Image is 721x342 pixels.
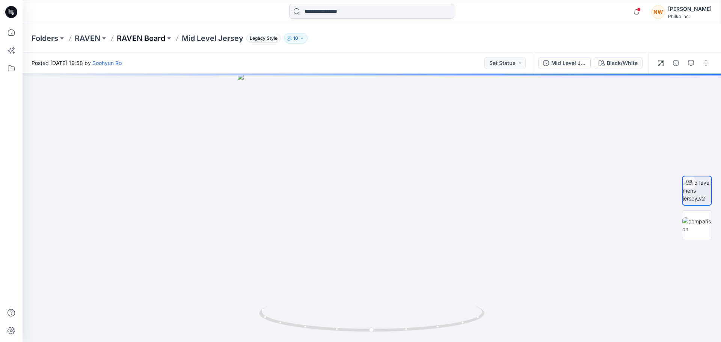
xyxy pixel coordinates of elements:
[243,33,281,44] button: Legacy Style
[92,60,122,66] a: Soohyun Ro
[652,5,665,19] div: NW
[32,59,122,67] span: Posted [DATE] 19:58 by
[538,57,591,69] button: Mid Level Jersey_V3
[668,14,712,19] div: Philko Inc.
[75,33,100,44] a: RAVEN
[182,33,243,44] p: Mid Level Jersey
[32,33,58,44] a: Folders
[668,5,712,14] div: [PERSON_NAME]
[594,57,643,69] button: Black/White
[607,59,638,67] div: Black/White
[670,57,682,69] button: Details
[551,59,586,67] div: Mid Level Jersey_V3
[682,217,712,233] img: comparison
[246,34,281,43] span: Legacy Style
[284,33,308,44] button: 10
[117,33,165,44] a: RAVEN Board
[293,34,298,42] p: 10
[683,179,711,202] img: mid level mens jersey_v2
